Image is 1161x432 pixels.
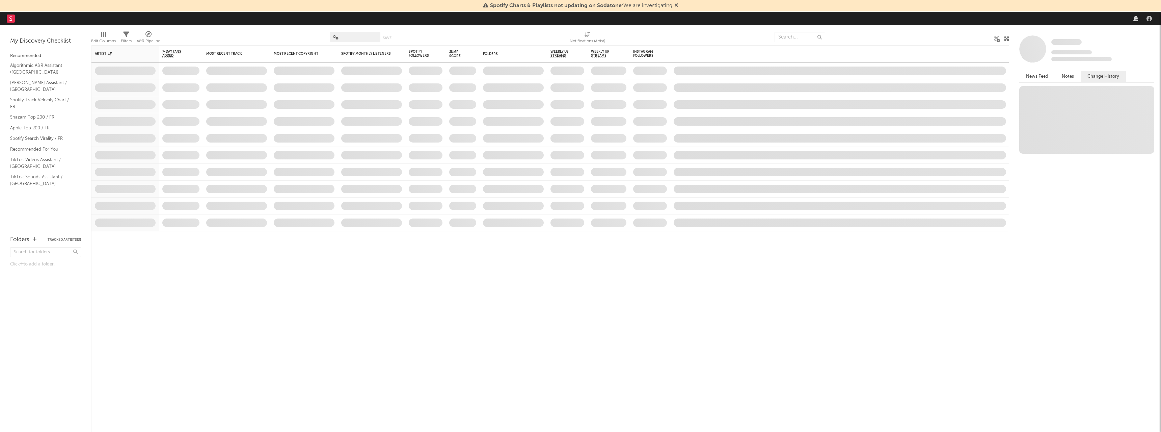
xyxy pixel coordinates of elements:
button: News Feed [1019,71,1055,82]
div: Notifications (Artist) [570,29,605,48]
a: Recommended For You [10,146,74,153]
button: Notes [1055,71,1081,82]
a: TikTok Videos Assistant / [GEOGRAPHIC_DATA] [10,156,74,170]
a: Some Artist [1051,39,1082,46]
button: Change History [1081,71,1126,82]
span: Tracking Since: [DATE] [1051,50,1092,54]
div: Edit Columns [91,29,116,48]
div: Spotify Monthly Listeners [341,52,392,56]
div: Edit Columns [91,37,116,45]
div: Artist [95,52,145,56]
span: Spotify Charts & Playlists not updating on Sodatone [490,3,622,8]
a: [PERSON_NAME] Assistant / [GEOGRAPHIC_DATA] [10,79,74,93]
span: 0 fans last week [1051,57,1112,61]
button: Tracked Artists(3) [48,238,81,242]
span: Weekly UK Streams [591,50,616,58]
div: Filters [121,37,132,45]
div: Folders [483,52,534,56]
div: Filters [121,29,132,48]
span: Dismiss [674,3,678,8]
div: Recommended [10,52,81,60]
span: : We are investigating [490,3,672,8]
div: A&R Pipeline [137,37,160,45]
div: Most Recent Copyright [274,52,324,56]
a: TikTok Sounds Assistant / [GEOGRAPHIC_DATA] [10,173,74,187]
div: Notifications (Artist) [570,37,605,45]
div: Instagram Followers [633,50,657,58]
div: Spotify Followers [409,50,432,58]
a: Shazam Top 200 / FR [10,113,74,121]
div: Jump Score [449,50,466,58]
input: Search... [775,32,825,42]
button: Save [383,36,391,40]
div: Most Recent Track [206,52,257,56]
a: Spotify Track Velocity Chart / FR [10,96,74,110]
div: Click to add a folder. [10,260,81,269]
div: Folders [10,236,29,244]
input: Search for folders... [10,247,81,257]
span: Some Artist [1051,39,1082,45]
a: Apple Top 200 / FR [10,124,74,132]
div: A&R Pipeline [137,29,160,48]
div: My Discovery Checklist [10,37,81,45]
a: Algorithmic A&R Assistant ([GEOGRAPHIC_DATA]) [10,62,74,76]
span: 7-Day Fans Added [162,50,189,58]
span: Weekly US Streams [550,50,574,58]
a: Spotify Search Virality / FR [10,135,74,142]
